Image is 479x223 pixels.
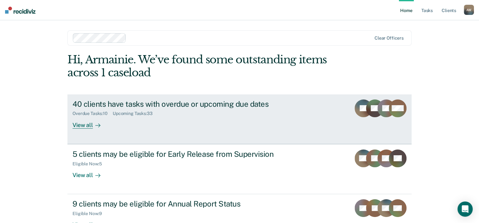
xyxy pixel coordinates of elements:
div: Clear officers [375,35,404,41]
div: Upcoming Tasks : 33 [113,111,158,116]
div: 40 clients have tasks with overdue or upcoming due dates [72,99,295,109]
button: AW [464,5,474,15]
div: View all [72,166,108,179]
div: Eligible Now : 5 [72,161,107,167]
img: Recidiviz [5,7,35,14]
div: 9 clients may be eligible for Annual Report Status [72,199,295,208]
a: 5 clients may be eligible for Early Release from SupervisionEligible Now:5View all [67,144,412,194]
div: Hi, Armainie. We’ve found some outstanding items across 1 caseload [67,53,343,79]
div: Open Intercom Messenger [457,201,473,217]
div: 5 clients may be eligible for Early Release from Supervision [72,150,295,159]
div: Overdue Tasks : 10 [72,111,113,116]
a: 40 clients have tasks with overdue or upcoming due datesOverdue Tasks:10Upcoming Tasks:33View all [67,94,412,144]
div: Eligible Now : 9 [72,211,107,216]
div: View all [72,116,108,129]
div: A W [464,5,474,15]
